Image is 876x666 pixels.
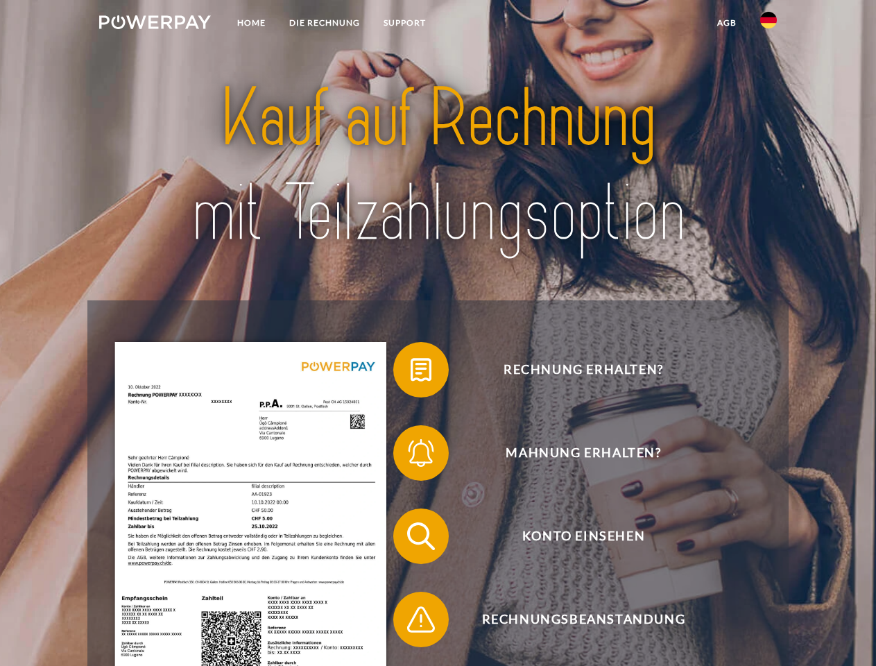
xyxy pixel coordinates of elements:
img: de [760,12,777,28]
img: qb_bill.svg [404,352,438,387]
span: Konto einsehen [413,509,753,564]
img: qb_warning.svg [404,602,438,637]
span: Rechnung erhalten? [413,342,753,398]
img: logo-powerpay-white.svg [99,15,211,29]
button: Rechnungsbeanstandung [393,592,754,647]
span: Rechnungsbeanstandung [413,592,753,647]
img: qb_search.svg [404,519,438,554]
a: agb [705,10,748,35]
img: title-powerpay_de.svg [132,67,744,266]
button: Rechnung erhalten? [393,342,754,398]
a: SUPPORT [372,10,438,35]
a: DIE RECHNUNG [277,10,372,35]
button: Konto einsehen [393,509,754,564]
img: qb_bell.svg [404,436,438,470]
button: Mahnung erhalten? [393,425,754,481]
span: Mahnung erhalten? [413,425,753,481]
a: Home [225,10,277,35]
